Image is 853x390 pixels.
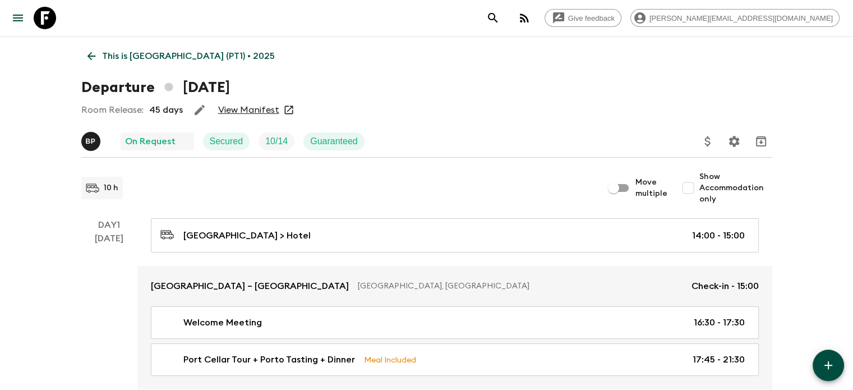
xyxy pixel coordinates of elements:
[697,130,719,153] button: Update Price, Early Bird Discount and Costs
[125,135,176,148] p: On Request
[81,45,281,67] a: This is [GEOGRAPHIC_DATA] (PT1) • 2025
[364,354,416,366] p: Meal Included
[750,130,772,153] button: Archive (Completed, Cancelled or Unsynced Departures only)
[545,9,621,27] a: Give feedback
[86,137,96,146] p: B P
[102,49,275,63] p: This is [GEOGRAPHIC_DATA] (PT1) • 2025
[635,177,668,199] span: Move multiple
[81,76,230,99] h1: Departure [DATE]
[310,135,358,148] p: Guaranteed
[81,103,144,117] p: Room Release:
[183,316,262,329] p: Welcome Meeting
[691,279,759,293] p: Check-in - 15:00
[151,343,759,376] a: Port Cellar Tour + Porto Tasting + DinnerMeal Included17:45 - 21:30
[643,14,839,22] span: [PERSON_NAME][EMAIL_ADDRESS][DOMAIN_NAME]
[183,353,355,366] p: Port Cellar Tour + Porto Tasting + Dinner
[81,132,103,151] button: BP
[210,135,243,148] p: Secured
[358,281,683,292] p: [GEOGRAPHIC_DATA], [GEOGRAPHIC_DATA]
[265,135,288,148] p: 10 / 14
[151,218,759,253] a: [GEOGRAPHIC_DATA] > Hotel14:00 - 15:00
[81,218,137,232] p: Day 1
[482,7,504,29] button: search adventures
[183,229,311,242] p: [GEOGRAPHIC_DATA] > Hotel
[699,171,772,205] span: Show Accommodation only
[81,135,103,144] span: Beatriz Pestana
[151,306,759,339] a: Welcome Meeting16:30 - 17:30
[7,7,29,29] button: menu
[95,232,123,389] div: [DATE]
[104,182,118,194] p: 10 h
[692,229,745,242] p: 14:00 - 15:00
[694,316,745,329] p: 16:30 - 17:30
[218,104,279,116] a: View Manifest
[723,130,745,153] button: Settings
[203,132,250,150] div: Secured
[259,132,294,150] div: Trip Fill
[693,353,745,366] p: 17:45 - 21:30
[562,14,621,22] span: Give feedback
[137,266,772,306] a: [GEOGRAPHIC_DATA] – [GEOGRAPHIC_DATA][GEOGRAPHIC_DATA], [GEOGRAPHIC_DATA]Check-in - 15:00
[151,279,349,293] p: [GEOGRAPHIC_DATA] – [GEOGRAPHIC_DATA]
[149,103,183,117] p: 45 days
[630,9,840,27] div: [PERSON_NAME][EMAIL_ADDRESS][DOMAIN_NAME]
